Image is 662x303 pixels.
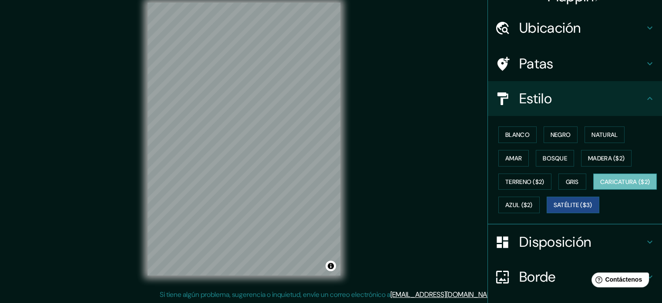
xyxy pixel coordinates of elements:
[519,89,552,108] font: Estilo
[519,268,556,286] font: Borde
[543,154,567,162] font: Bosque
[519,19,581,37] font: Ubicación
[160,290,390,299] font: Si tiene algún problema, sugerencia o inquietud, envíe un correo electrónico a
[519,233,591,251] font: Disposición
[505,154,522,162] font: Amar
[488,81,662,116] div: Estilo
[593,174,657,190] button: Caricatura ($2)
[591,131,618,139] font: Natural
[498,197,540,213] button: Azul ($2)
[488,259,662,294] div: Borde
[498,174,551,190] button: Terreno ($2)
[148,3,340,276] canvas: Mapa
[600,178,650,186] font: Caricatura ($2)
[488,10,662,45] div: Ubicación
[536,150,574,167] button: Bosque
[390,290,498,299] a: [EMAIL_ADDRESS][DOMAIN_NAME]
[505,178,544,186] font: Terreno ($2)
[498,150,529,167] button: Amar
[488,225,662,259] div: Disposición
[544,126,578,143] button: Negro
[585,269,652,293] iframe: Lanzador de widgets de ayuda
[326,261,336,271] button: Activar o desactivar atribución
[554,201,592,209] font: Satélite ($3)
[498,126,537,143] button: Blanco
[519,54,554,73] font: Patas
[505,131,530,139] font: Blanco
[588,154,625,162] font: Madera ($2)
[581,150,632,167] button: Madera ($2)
[505,201,533,209] font: Azul ($2)
[585,126,625,143] button: Natural
[488,46,662,81] div: Patas
[558,174,586,190] button: Gris
[566,178,579,186] font: Gris
[547,197,599,213] button: Satélite ($3)
[551,131,571,139] font: Negro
